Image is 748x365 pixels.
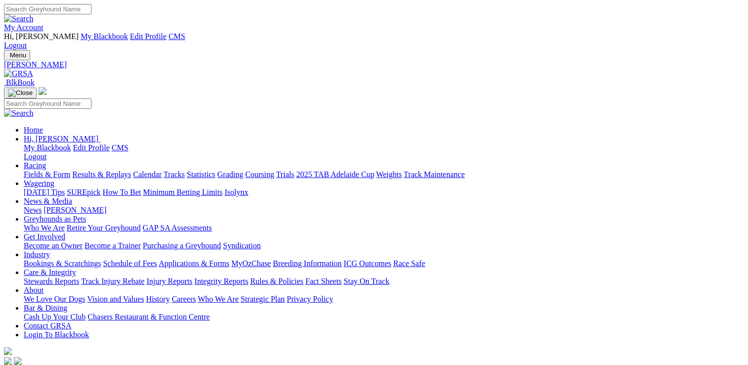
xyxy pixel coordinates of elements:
[24,188,744,197] div: Wagering
[24,179,54,187] a: Wagering
[88,313,210,321] a: Chasers Restaurant & Function Centre
[24,295,85,303] a: We Love Our Dogs
[72,170,131,179] a: Results & Replays
[6,78,35,87] span: BlkBook
[24,170,70,179] a: Fields & Form
[245,170,274,179] a: Coursing
[4,109,34,118] img: Search
[296,170,374,179] a: 2025 TAB Adelaide Cup
[87,295,144,303] a: Vision and Values
[4,60,744,69] a: [PERSON_NAME]
[73,143,110,152] a: Edit Profile
[24,135,98,143] span: Hi, [PERSON_NAME]
[24,161,46,170] a: Racing
[67,224,141,232] a: Retire Your Greyhound
[250,277,304,285] a: Rules & Policies
[143,188,222,196] a: Minimum Betting Limits
[24,313,86,321] a: Cash Up Your Club
[164,170,185,179] a: Tracks
[224,188,248,196] a: Isolynx
[4,32,744,50] div: My Account
[24,224,65,232] a: Who We Are
[24,224,744,232] div: Greyhounds as Pets
[130,32,167,41] a: Edit Profile
[4,357,12,365] img: facebook.svg
[143,224,212,232] a: GAP SA Assessments
[24,259,744,268] div: Industry
[273,259,342,268] a: Breeding Information
[393,259,425,268] a: Race Safe
[24,277,744,286] div: Care & Integrity
[10,51,26,59] span: Menu
[169,32,185,41] a: CMS
[112,143,129,152] a: CMS
[187,170,216,179] a: Statistics
[276,170,294,179] a: Trials
[24,313,744,321] div: Bar & Dining
[146,295,170,303] a: History
[4,78,35,87] a: BlkBook
[4,14,34,23] img: Search
[24,143,744,161] div: Hi, [PERSON_NAME]
[81,277,144,285] a: Track Injury Rebate
[24,197,72,205] a: News & Media
[24,277,79,285] a: Stewards Reports
[81,32,128,41] a: My Blackbook
[24,152,46,161] a: Logout
[24,215,86,223] a: Greyhounds as Pets
[24,232,65,241] a: Get Involved
[4,69,33,78] img: GRSA
[44,206,106,214] a: [PERSON_NAME]
[306,277,342,285] a: Fact Sheets
[231,259,271,268] a: MyOzChase
[146,277,192,285] a: Injury Reports
[4,4,91,14] input: Search
[404,170,465,179] a: Track Maintenance
[344,259,391,268] a: ICG Outcomes
[24,241,83,250] a: Become an Owner
[143,241,221,250] a: Purchasing a Greyhound
[24,330,89,339] a: Login To Blackbook
[4,41,27,49] a: Logout
[24,268,76,276] a: Care & Integrity
[24,206,42,214] a: News
[4,32,79,41] span: Hi, [PERSON_NAME]
[4,23,44,32] a: My Account
[159,259,229,268] a: Applications & Forms
[24,241,744,250] div: Get Involved
[4,98,91,109] input: Search
[24,286,44,294] a: About
[223,241,261,250] a: Syndication
[376,170,402,179] a: Weights
[133,170,162,179] a: Calendar
[4,88,37,98] button: Toggle navigation
[4,347,12,355] img: logo-grsa-white.png
[24,250,50,259] a: Industry
[287,295,333,303] a: Privacy Policy
[103,259,157,268] a: Schedule of Fees
[24,126,43,134] a: Home
[198,295,239,303] a: Who We Are
[39,87,46,95] img: logo-grsa-white.png
[24,135,100,143] a: Hi, [PERSON_NAME]
[24,295,744,304] div: About
[8,89,33,97] img: Close
[85,241,141,250] a: Become a Trainer
[24,304,67,312] a: Bar & Dining
[172,295,196,303] a: Careers
[24,143,71,152] a: My Blackbook
[14,357,22,365] img: twitter.svg
[103,188,141,196] a: How To Bet
[24,321,71,330] a: Contact GRSA
[194,277,248,285] a: Integrity Reports
[241,295,285,303] a: Strategic Plan
[24,206,744,215] div: News & Media
[4,50,30,60] button: Toggle navigation
[24,259,101,268] a: Bookings & Scratchings
[67,188,100,196] a: SUREpick
[24,170,744,179] div: Racing
[344,277,389,285] a: Stay On Track
[24,188,65,196] a: [DATE] Tips
[218,170,243,179] a: Grading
